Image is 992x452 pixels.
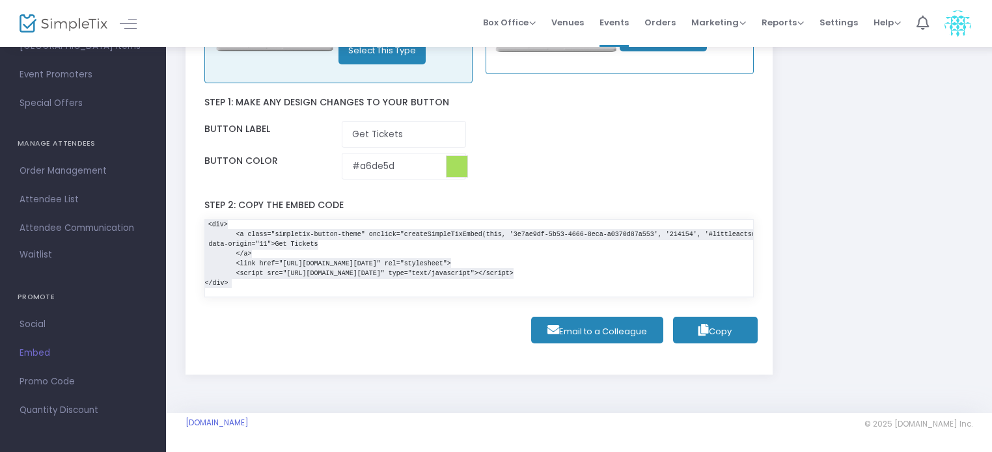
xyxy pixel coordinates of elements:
label: Step 1: Make any design changes to your button [204,90,449,116]
span: Attendee List [20,191,146,208]
span: Copy [698,325,732,338]
a: Email to a Colleague [531,317,663,343]
span: Settings [820,6,858,39]
span: Waitlist [20,248,52,261]
label: Button label [204,116,270,142]
span: Promo Code [20,373,146,390]
label: Button color [204,148,278,174]
span: Quantity Discount [20,402,146,419]
a: [DOMAIN_NAME] [186,418,249,428]
span: Marketing [691,16,746,29]
span: Social [20,316,146,333]
span: Orders [644,6,676,39]
span: Box Office [483,16,536,29]
span: Event Promoters [20,66,146,83]
span: Help [874,16,901,29]
label: Step 2: Copy the embed code [204,193,344,219]
h4: MANAGE ATTENDEES [18,131,148,157]
span: Embed [20,345,146,362]
span: Reports [762,16,804,29]
span: Events [599,6,629,39]
button: Copy [673,317,758,343]
span: © 2025 [DOMAIN_NAME] Inc. [864,419,972,429]
span: Venues [551,6,584,39]
span: Attendee Communication [20,220,146,237]
button: Select This Type [338,38,426,64]
span: Special Offers [20,95,146,112]
input: Enter Button Label [342,121,467,148]
span: Order Management [20,163,146,179]
span: Email to a Colleague [541,319,654,344]
h4: PROMOTE [18,284,148,310]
